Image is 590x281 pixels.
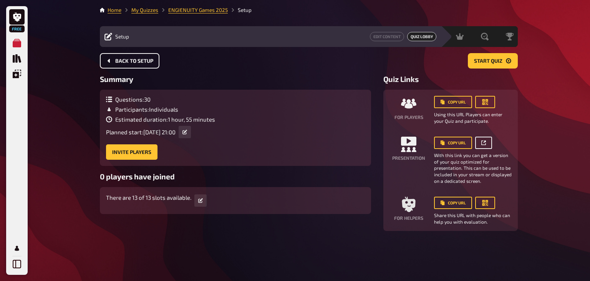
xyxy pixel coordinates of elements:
[115,106,178,113] span: Participants : Individuals
[228,6,252,14] li: Setup
[9,241,25,256] a: My Account
[106,96,215,103] div: Questions : 30
[434,212,512,225] small: Share this URL with people who can help you with evaluation.
[434,197,472,209] button: Copy URL
[100,75,371,84] h3: Summary
[115,116,215,123] span: Estimated duration : 1 hour, 55 minutes
[106,144,157,160] button: Invite Players
[9,66,25,82] a: Overlays
[100,172,371,181] h3: 0 players have joined
[434,111,512,124] small: Using this URL Players can enter your Quiz and participate.
[106,193,191,202] p: There are 13 of 13 slots available.
[115,33,129,40] span: Setup
[394,114,423,120] h4: For players
[474,59,502,64] span: Start Quiz
[115,59,153,64] span: Back to setup
[131,7,158,13] a: My Quizzes
[383,75,518,84] h3: Quiz Links
[9,35,25,51] a: My Quizzes
[394,215,423,221] h4: For helpers
[100,53,159,69] button: Back to setup
[370,32,404,41] a: Edit Content
[434,152,512,184] small: With this link you can get a version of your quiz optimized for presentation. This can be used to...
[468,53,518,69] button: Start Quiz
[9,51,25,66] a: Quiz Library
[10,27,24,31] span: Free
[108,7,121,13] a: Home
[434,137,472,149] button: Copy URL
[108,6,121,14] li: Home
[407,32,436,41] span: Quiz Lobby
[106,126,215,138] div: Planned start : [DATE] 21:00
[121,6,158,14] li: My Quizzes
[434,96,472,108] button: Copy URL
[392,155,425,161] h4: Presentation
[168,7,228,13] a: ENGIENUITY Games 2025
[158,6,228,14] li: ENGIENUITY Games 2025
